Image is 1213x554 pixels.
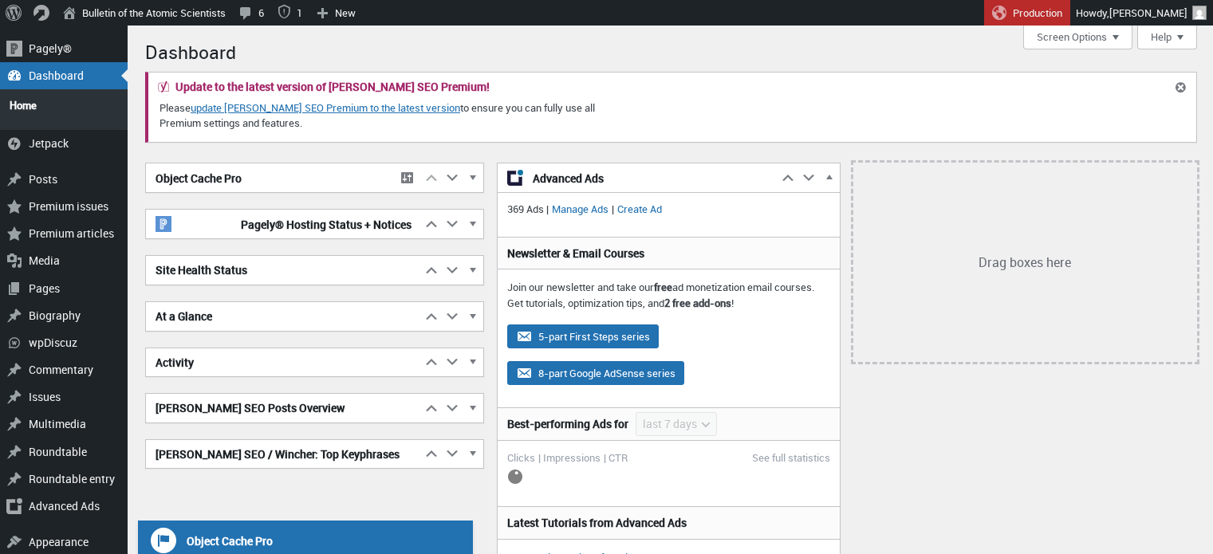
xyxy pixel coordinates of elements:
img: pagely-w-on-b20x20.png [156,216,171,232]
span: [PERSON_NAME] [1109,6,1187,20]
h2: Activity [146,348,421,377]
button: Screen Options [1023,26,1132,49]
span: Advanced Ads [533,171,769,187]
h2: Object Cache Pro [146,164,392,193]
h2: At a Glance [146,302,421,331]
h3: Newsletter & Email Courses [507,246,830,261]
p: Join our newsletter and take our ad monetization email courses. Get tutorials, optimization tips,... [507,280,830,311]
button: Help [1137,26,1197,49]
h1: Dashboard [145,33,1197,68]
strong: 2 free add-ons [664,296,731,310]
h3: Latest Tutorials from Advanced Ads [507,515,830,531]
strong: free [654,280,672,294]
img: loading [507,469,523,485]
p: 369 Ads | | [507,202,830,218]
h2: Pagely® Hosting Status + Notices [146,210,421,238]
p: Please to ensure you can fully use all Premium settings and features. [158,99,640,132]
h2: Site Health Status [146,256,421,285]
h2: Update to the latest version of [PERSON_NAME] SEO Premium! [175,81,490,92]
a: Manage Ads [549,202,612,216]
h2: [PERSON_NAME] SEO Posts Overview [146,394,421,422]
h2: [PERSON_NAME] SEO / Wincher: Top Keyphrases [146,440,421,469]
a: update [PERSON_NAME] SEO Premium to the latest version [191,100,460,115]
a: Create Ad [614,202,665,216]
button: 5-part First Steps series [507,324,659,348]
h3: Best-performing Ads for [507,416,628,432]
button: 8-part Google AdSense series [507,361,684,385]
